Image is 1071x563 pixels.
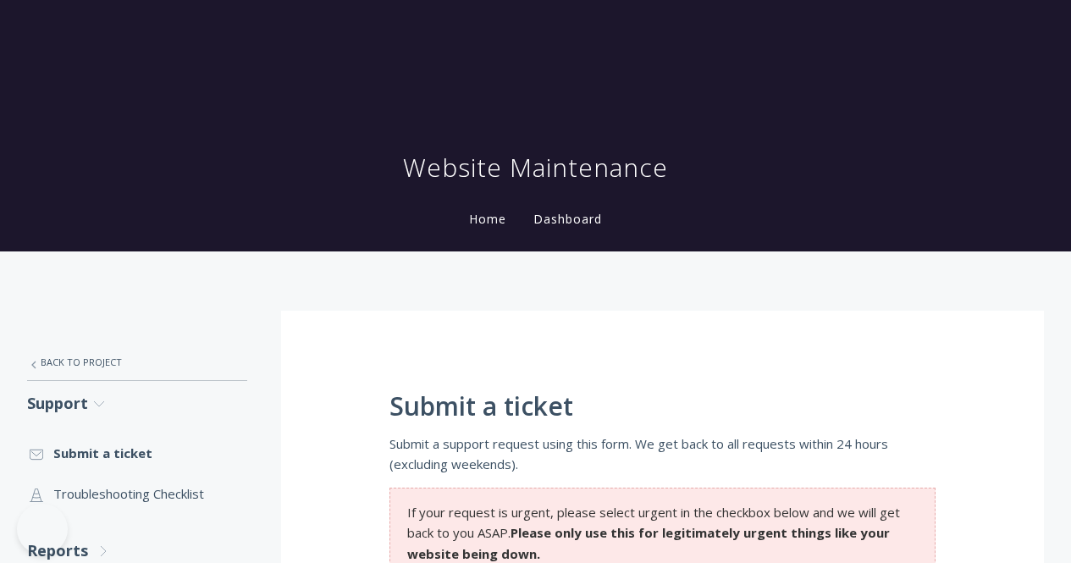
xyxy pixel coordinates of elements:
iframe: Toggle Customer Support [17,504,68,555]
p: Submit a support request using this form. We get back to all requests within 24 hours (excluding ... [389,433,936,475]
a: Submit a ticket [27,433,247,473]
a: Troubleshooting Checklist [27,473,247,514]
a: Home [466,211,510,227]
a: Dashboard [530,211,605,227]
h1: Website Maintenance [403,151,668,185]
strong: Please only use this for legitimately urgent things like your website being down. [407,524,890,561]
a: Back to Project [27,345,247,380]
a: Support [27,381,247,426]
h1: Submit a ticket [389,392,936,421]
